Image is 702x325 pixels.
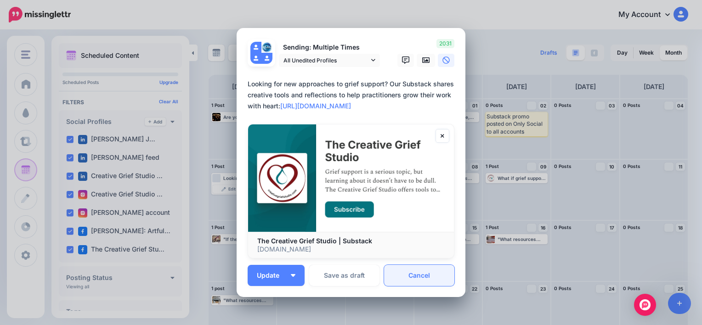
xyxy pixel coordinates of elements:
div: Open Intercom Messenger [634,294,656,316]
a: All Unedited Profiles [279,54,380,67]
span: All Unedited Profiles [283,56,369,65]
a: Cancel [384,265,454,286]
img: The Creative Grief Studio | Substack [248,124,454,232]
img: user_default_image.png [250,53,261,64]
button: Update [248,265,305,286]
img: 11128372_1042116025817744_3846140341151772743_n-bsa116059.jpg [261,42,272,53]
button: Save as draft [309,265,379,286]
span: 2031 [436,39,454,48]
p: Sending: Multiple Times [279,42,380,53]
b: The Creative Grief Studio | Substack [257,237,372,245]
p: [DOMAIN_NAME] [257,245,445,253]
div: Looking for new approaches to grief support? Our Substack shares creative tools and reflections t... [248,78,459,112]
img: user_default_image.png [261,53,272,64]
span: Update [257,272,286,279]
img: arrow-down-white.png [291,274,295,277]
img: user_default_image.png [250,42,261,53]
